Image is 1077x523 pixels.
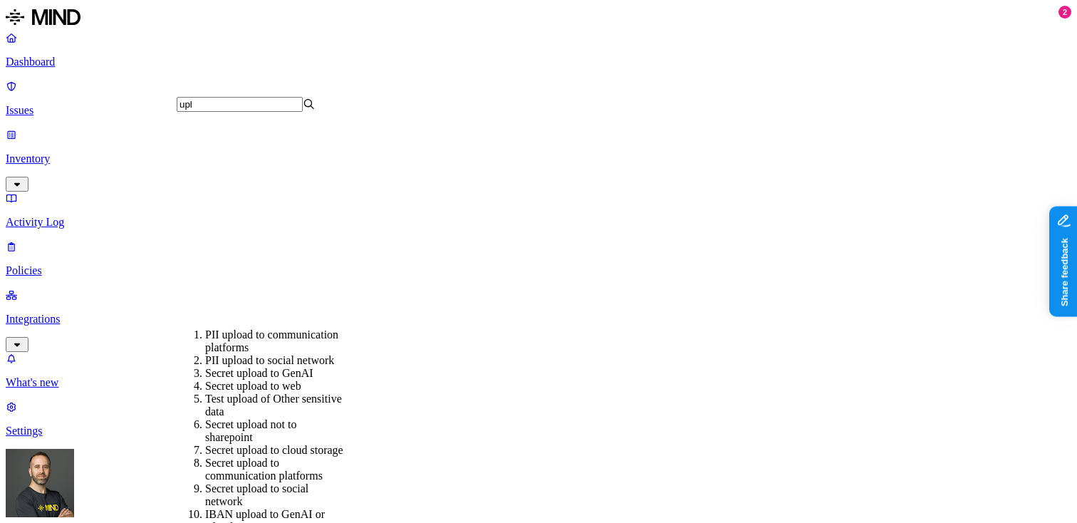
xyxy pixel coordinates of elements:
[6,56,1071,68] p: Dashboard
[205,418,344,444] div: Secret upload not to sharepoint
[205,457,344,482] div: Secret upload to communication platforms
[205,328,344,354] div: PII upload to communication platforms
[6,216,1071,229] p: Activity Log
[177,97,303,112] input: Search
[6,313,1071,326] p: Integrations
[205,367,344,380] div: Secret upload to GenAI
[6,80,1071,117] a: Issues
[6,400,1071,437] a: Settings
[205,354,344,367] div: PII upload to social network
[6,192,1071,229] a: Activity Log
[6,264,1071,277] p: Policies
[205,393,344,418] div: Test upload of Other sensitive data
[6,352,1071,389] a: What's new
[205,482,344,508] div: Secret upload to social network
[205,380,344,393] div: Secret upload to web
[6,152,1071,165] p: Inventory
[1058,6,1071,19] div: 2
[205,444,344,457] div: Secret upload to cloud storage
[6,289,1071,350] a: Integrations
[6,425,1071,437] p: Settings
[6,104,1071,117] p: Issues
[6,6,1071,31] a: MIND
[6,449,74,517] img: Tom Mayblum
[6,6,80,29] img: MIND
[6,376,1071,389] p: What's new
[6,31,1071,68] a: Dashboard
[6,128,1071,190] a: Inventory
[6,240,1071,277] a: Policies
